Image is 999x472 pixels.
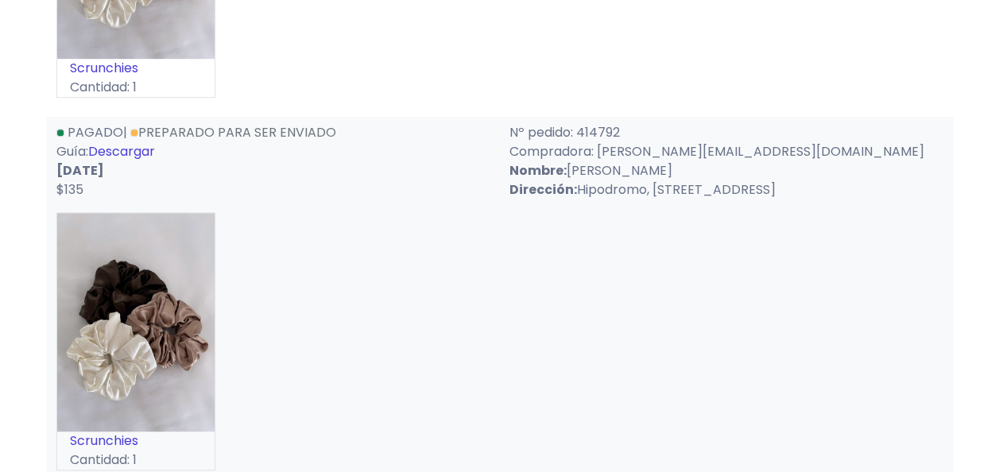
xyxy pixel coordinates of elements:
[509,180,943,199] p: Hipodromo, [STREET_ADDRESS]
[56,180,83,199] span: $135
[68,123,123,141] span: Pagado
[70,59,138,77] a: Scrunchies
[57,451,215,470] p: Cantidad: 1
[88,142,155,161] a: Descargar
[57,213,215,431] img: small_1745603433801.jpeg
[56,161,490,180] p: [DATE]
[70,431,138,450] a: Scrunchies
[509,161,567,180] strong: Nombre:
[509,123,943,142] p: Nº pedido: 414792
[509,161,943,180] p: [PERSON_NAME]
[130,123,336,141] a: Preparado para ser enviado
[47,123,500,199] div: | Guía:
[509,180,577,199] strong: Dirección:
[57,78,215,97] p: Cantidad: 1
[509,142,943,161] p: Compradora: [PERSON_NAME][EMAIL_ADDRESS][DOMAIN_NAME]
